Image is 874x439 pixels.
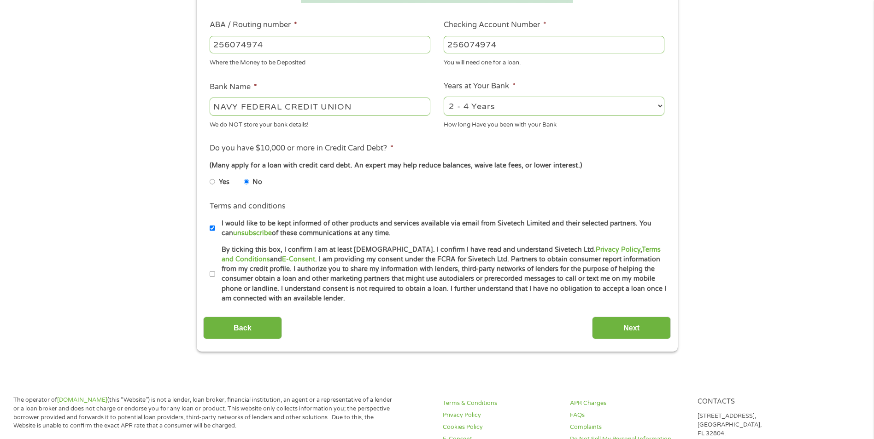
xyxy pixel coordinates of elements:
p: The operator of (this “Website”) is not a lender, loan broker, financial institution, an agent or... [13,396,396,431]
label: ABA / Routing number [210,20,297,30]
input: 263177916 [210,36,430,53]
a: unsubscribe [233,229,272,237]
a: E-Consent [282,255,315,263]
label: Checking Account Number [444,20,546,30]
input: Back [203,317,282,339]
a: [DOMAIN_NAME] [57,396,107,404]
a: Privacy Policy [443,411,559,420]
div: (Many apply for a loan with credit card debt. An expert may help reduce balances, waive late fees... [210,161,664,171]
a: APR Charges [570,399,686,408]
h4: Contacts [698,398,814,406]
label: Years at Your Bank [444,81,516,91]
label: Yes [219,177,229,187]
label: Terms and conditions [210,202,286,211]
div: Where the Money to be Deposited [210,55,430,68]
a: Cookies Policy [443,423,559,432]
p: [STREET_ADDRESS], [GEOGRAPHIC_DATA], FL 32804. [698,412,814,438]
input: Next [592,317,671,339]
a: FAQs [570,411,686,420]
label: No [252,177,262,187]
div: We do NOT store your bank details! [210,117,430,129]
a: Complaints [570,423,686,432]
label: Do you have $10,000 or more in Credit Card Debt? [210,144,393,153]
div: You will need one for a loan. [444,55,664,68]
a: Terms & Conditions [443,399,559,408]
div: How long Have you been with your Bank [444,117,664,129]
label: I would like to be kept informed of other products and services available via email from Sivetech... [215,219,667,238]
a: Privacy Policy [596,246,640,254]
label: Bank Name [210,82,257,92]
label: By ticking this box, I confirm I am at least [DEMOGRAPHIC_DATA]. I confirm I have read and unders... [215,245,667,304]
a: Terms and Conditions [222,246,661,263]
input: 345634636 [444,36,664,53]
